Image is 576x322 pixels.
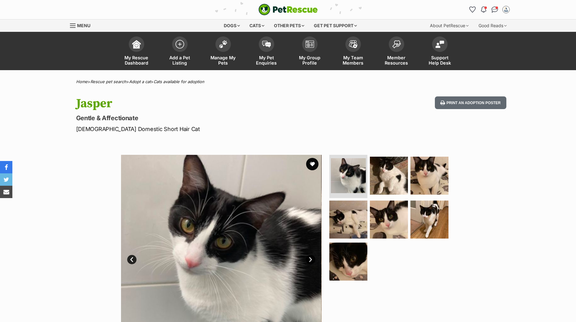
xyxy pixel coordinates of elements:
a: Cats available for adoption [154,79,204,84]
div: > > > [61,79,516,84]
img: Photo of Jasper [370,157,408,195]
a: Add a Pet Listing [158,33,201,70]
span: My Group Profile [296,55,324,66]
a: PetRescue [258,4,318,15]
img: Matleena Pukkila profile pic [503,6,509,13]
span: My Team Members [339,55,367,66]
a: My Rescue Dashboard [115,33,158,70]
h1: Jasper [76,96,338,111]
div: Cats [245,19,269,32]
ul: Account quick links [468,5,511,15]
img: Photo of Jasper [329,201,367,239]
img: logo-cat-932fe2b9b8326f06289b0f2fb663e598f794de774fb13d1741a6617ecf9a85b4.svg [258,4,318,15]
span: Menu [77,23,90,28]
span: Manage My Pets [209,55,237,66]
a: Favourites [468,5,478,15]
img: member-resources-icon-8e73f808a243e03378d46382f2149f9095a855e16c252ad45f914b54edf8863c.svg [392,40,401,49]
a: Member Resources [375,33,418,70]
span: My Rescue Dashboard [123,55,150,66]
img: Photo of Jasper [410,201,448,239]
img: help-desk-icon-fdf02630f3aa405de69fd3d07c3f3aa587a6932b1a1747fa1d2bba05be0121f9.svg [435,40,444,48]
span: Member Resources [383,55,410,66]
span: My Pet Enquiries [253,55,280,66]
button: Print an adoption poster [435,96,506,109]
img: Photo of Jasper [410,157,448,195]
img: notifications-46538b983faf8c2785f20acdc204bb7945ddae34d4c08c2a6579f10ce5e182be.svg [481,6,486,13]
img: chat-41dd97257d64d25036548639549fe6c8038ab92f7586957e7f3b1b290dea8141.svg [492,6,498,13]
a: My Pet Enquiries [245,33,288,70]
a: Conversations [490,5,500,15]
a: Prev [127,255,136,264]
div: About PetRescue [426,19,473,32]
div: Get pet support [310,19,361,32]
div: Good Reads [474,19,511,32]
img: add-pet-listing-icon-0afa8454b4691262ce3f59096e99ab1cd57d4a30225e0717b998d2c9b9846f56.svg [175,40,184,49]
span: Support Help Desk [426,55,454,66]
img: Photo of Jasper [329,243,367,281]
img: group-profile-icon-3fa3cf56718a62981997c0bc7e787c4b2cf8bcc04b72c1350f741eb67cf2f40e.svg [305,40,314,48]
img: manage-my-pets-icon-02211641906a0b7f246fdf0571729dbe1e7629f14944591b6c1af311fb30b64b.svg [219,40,227,48]
a: Adopt a cat [129,79,151,84]
p: [DEMOGRAPHIC_DATA] Domestic Short Hair Cat [76,125,338,133]
a: Home [76,79,88,84]
a: Rescue pet search [90,79,126,84]
a: Menu [70,19,95,31]
img: pet-enquiries-icon-7e3ad2cf08bfb03b45e93fb7055b45f3efa6380592205ae92323e6603595dc1f.svg [262,41,271,48]
img: team-members-icon-5396bd8760b3fe7c0b43da4ab00e1e3bb1a5d9ba89233759b79545d2d3fc5d0d.svg [349,40,357,48]
img: Photo of Jasper [370,201,408,239]
button: Notifications [479,5,489,15]
a: My Team Members [331,33,375,70]
div: Dogs [219,19,244,32]
a: Support Help Desk [418,33,461,70]
button: favourite [306,158,318,170]
a: My Group Profile [288,33,331,70]
img: Photo of Jasper [331,158,366,193]
a: Next [306,255,315,264]
div: Other pets [270,19,309,32]
span: Add a Pet Listing [166,55,194,66]
p: Gentle & Affectionate [76,114,338,122]
button: My account [501,5,511,15]
a: Manage My Pets [201,33,245,70]
img: dashboard-icon-eb2f2d2d3e046f16d808141f083e7271f6b2e854fb5c12c21221c1fb7104beca.svg [132,40,141,49]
